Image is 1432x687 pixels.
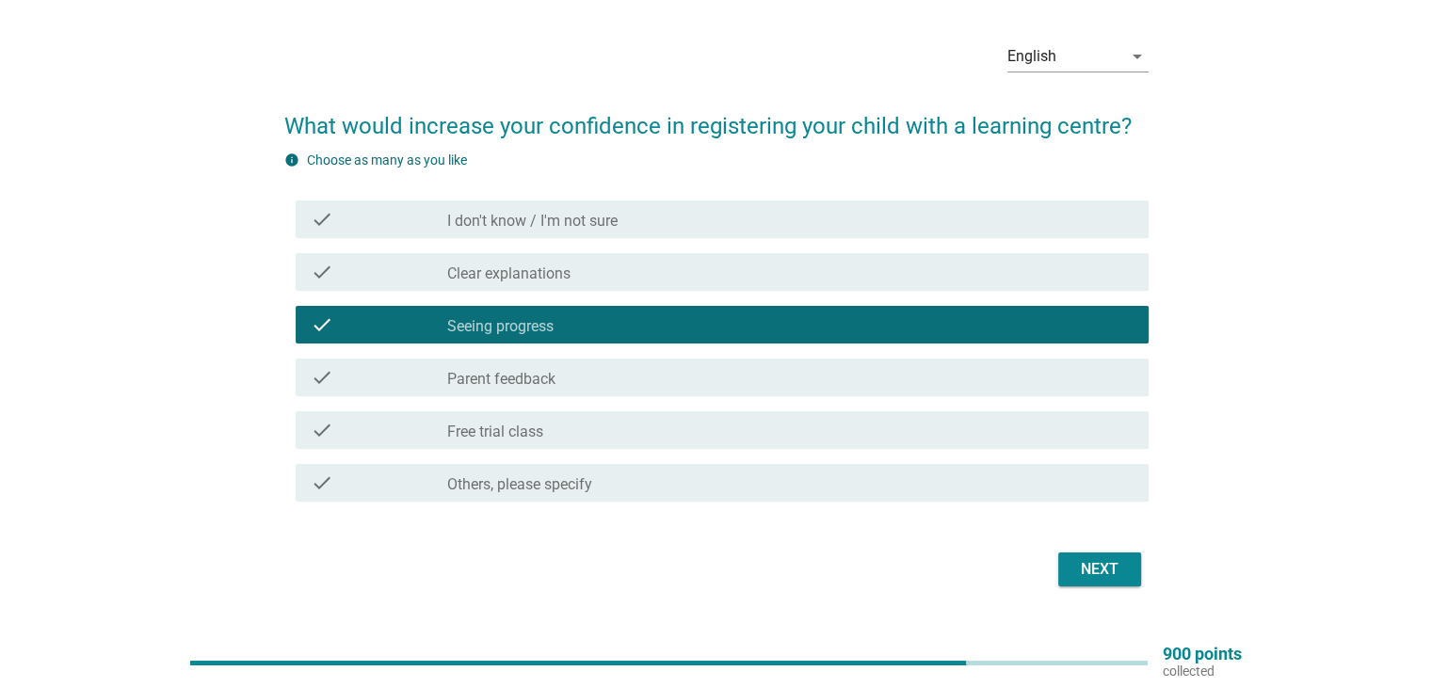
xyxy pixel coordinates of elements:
[311,471,333,494] i: check
[1126,45,1149,68] i: arrow_drop_down
[447,370,555,389] label: Parent feedback
[447,475,592,494] label: Others, please specify
[1163,663,1242,679] p: collected
[307,152,467,168] label: Choose as many as you like
[447,264,571,283] label: Clear explanations
[1163,646,1242,663] p: 900 points
[447,317,554,336] label: Seeing progress
[311,261,333,283] i: check
[311,208,333,231] i: check
[1007,48,1056,65] div: English
[447,423,543,441] label: Free trial class
[311,419,333,441] i: check
[311,366,333,389] i: check
[1073,558,1126,581] div: Next
[1058,552,1141,586] button: Next
[284,90,1149,143] h2: What would increase your confidence in registering your child with a learning centre?
[311,313,333,336] i: check
[284,152,299,168] i: info
[447,212,618,231] label: I don't know / I'm not sure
